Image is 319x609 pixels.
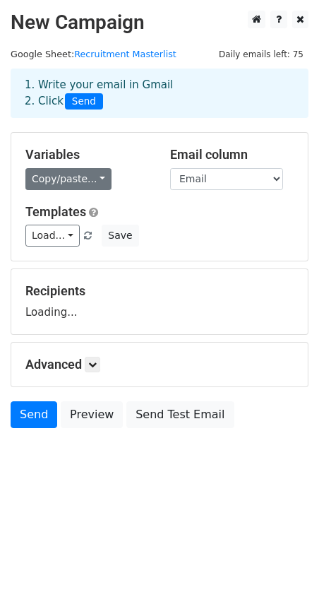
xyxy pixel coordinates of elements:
[214,49,308,59] a: Daily emails left: 75
[248,541,319,609] iframe: Chat Widget
[11,11,308,35] h2: New Campaign
[65,93,103,110] span: Send
[61,401,123,428] a: Preview
[214,47,308,62] span: Daily emails left: 75
[126,401,234,428] a: Send Test Email
[11,401,57,428] a: Send
[25,225,80,247] a: Load...
[11,49,176,59] small: Google Sheet:
[102,225,138,247] button: Save
[25,283,294,299] h5: Recipients
[25,204,86,219] a: Templates
[25,283,294,320] div: Loading...
[25,147,149,162] h5: Variables
[170,147,294,162] h5: Email column
[14,77,305,110] div: 1. Write your email in Gmail 2. Click
[74,49,176,59] a: Recruitment Masterlist
[25,357,294,372] h5: Advanced
[25,168,112,190] a: Copy/paste...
